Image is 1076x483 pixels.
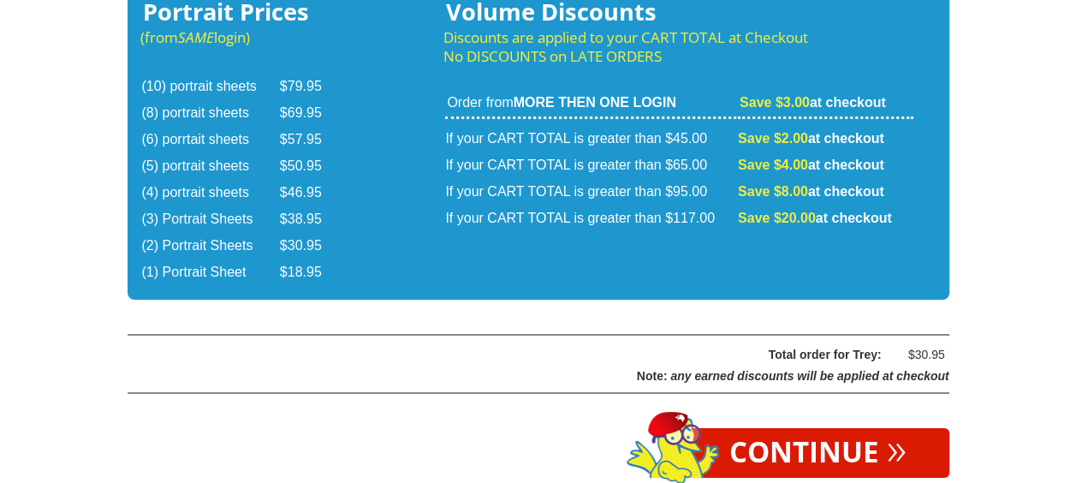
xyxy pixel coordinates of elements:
td: $30.95 [280,234,343,259]
strong: at checkout [738,184,884,199]
td: $46.95 [280,181,343,206]
a: Continue» [687,428,949,478]
td: (1) Portrait Sheet [142,260,278,285]
td: $57.95 [280,128,343,152]
span: any earned discounts will be applied at checkout [670,369,948,383]
h3: Volume Discounts [443,3,914,21]
td: $50.95 [280,154,343,179]
td: (2) Portrait Sheets [142,234,278,259]
span: Save $3.00 [740,95,810,110]
td: (3) Portrait Sheets [142,207,278,232]
span: Save $20.00 [738,211,816,225]
strong: at checkout [738,211,892,225]
span: » [887,438,907,457]
td: (8) portrait sheets [142,101,278,126]
div: $30.95 [894,344,945,366]
td: $38.95 [280,207,343,232]
td: (4) portrait sheets [142,181,278,206]
div: Total order for Trey: [171,344,882,366]
strong: at checkout [740,95,886,110]
strong: at checkout [738,158,884,172]
h3: Portrait Prices [140,3,345,21]
em: SAME [178,27,214,47]
p: Discounts are applied to your CART TOTAL at Checkout No DISCOUNTS on LATE ORDERS [443,28,914,66]
td: If your CART TOTAL is greater than $65.00 [445,153,736,178]
strong: at checkout [738,131,884,146]
p: (from login) [140,28,345,47]
span: Save $8.00 [738,184,808,199]
span: Save $4.00 [738,158,808,172]
span: Save $2.00 [738,131,808,146]
td: (10) portrait sheets [142,75,278,99]
td: If your CART TOTAL is greater than $95.00 [445,180,736,205]
td: If your CART TOTAL is greater than $45.00 [445,121,736,152]
td: $69.95 [280,101,343,126]
td: (5) portrait sheets [142,154,278,179]
td: If your CART TOTAL is greater than $117.00 [445,206,736,231]
td: Order from [445,93,736,119]
td: (6) porrtait sheets [142,128,278,152]
span: Note: [637,369,668,383]
td: $79.95 [280,75,343,99]
td: $18.95 [280,260,343,285]
strong: MORE THEN ONE LOGIN [514,95,676,110]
